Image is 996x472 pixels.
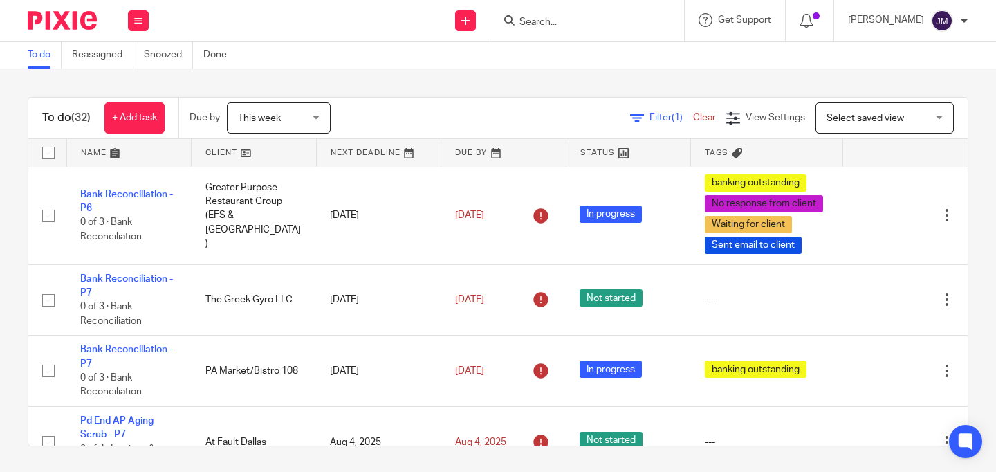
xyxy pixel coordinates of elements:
img: Pixie [28,11,97,30]
span: In progress [580,361,642,378]
span: [DATE] [455,210,484,220]
a: Bank Reconciliation - P6 [80,190,173,213]
a: Reassigned [72,42,133,69]
td: [DATE] [316,167,441,264]
span: Not started [580,432,643,449]
span: banking outstanding [705,174,806,192]
span: Filter [649,113,693,122]
span: 0 of 3 · Bank Reconciliation [80,373,142,397]
td: The Greek Gyro LLC [192,264,317,336]
span: banking outstanding [705,361,806,378]
span: No response from client [705,195,823,212]
span: Select saved view [827,114,904,123]
span: 0 of 4 · Invoices & Credit Memos [80,444,155,469]
span: [DATE] [455,295,484,305]
a: Snoozed [144,42,193,69]
a: Clear [693,113,716,122]
span: This week [238,114,281,123]
span: Not started [580,289,643,307]
img: svg%3E [931,10,953,32]
span: Aug 4, 2025 [455,437,506,447]
td: [DATE] [316,336,441,407]
td: PA Market/Bistro 108 [192,336,317,407]
a: + Add task [104,102,165,134]
span: View Settings [746,113,805,122]
span: 0 of 3 · Bank Reconciliation [80,302,142,326]
td: Greater Purpose Restaurant Group (EFS & [GEOGRAPHIC_DATA]) [192,167,317,264]
span: Sent email to client [705,237,802,254]
a: Pd End AP Aging Scrub - P7 [80,416,154,439]
div: --- [705,293,829,307]
p: Due by [190,111,220,125]
span: In progress [580,206,642,223]
a: Done [203,42,237,69]
a: Bank Reconciliation - P7 [80,274,173,298]
h1: To do [42,111,91,125]
span: Waiting for client [705,216,792,233]
input: Search [518,17,643,29]
a: To do [28,42,62,69]
a: Bank Reconciliation - P7 [80,345,173,368]
span: [DATE] [455,366,484,376]
span: Get Support [718,15,771,25]
span: (32) [71,112,91,123]
span: 0 of 3 · Bank Reconciliation [80,218,142,242]
p: [PERSON_NAME] [848,13,924,27]
span: (1) [672,113,683,122]
div: --- [705,435,829,449]
td: [DATE] [316,264,441,336]
span: Tags [705,149,728,156]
